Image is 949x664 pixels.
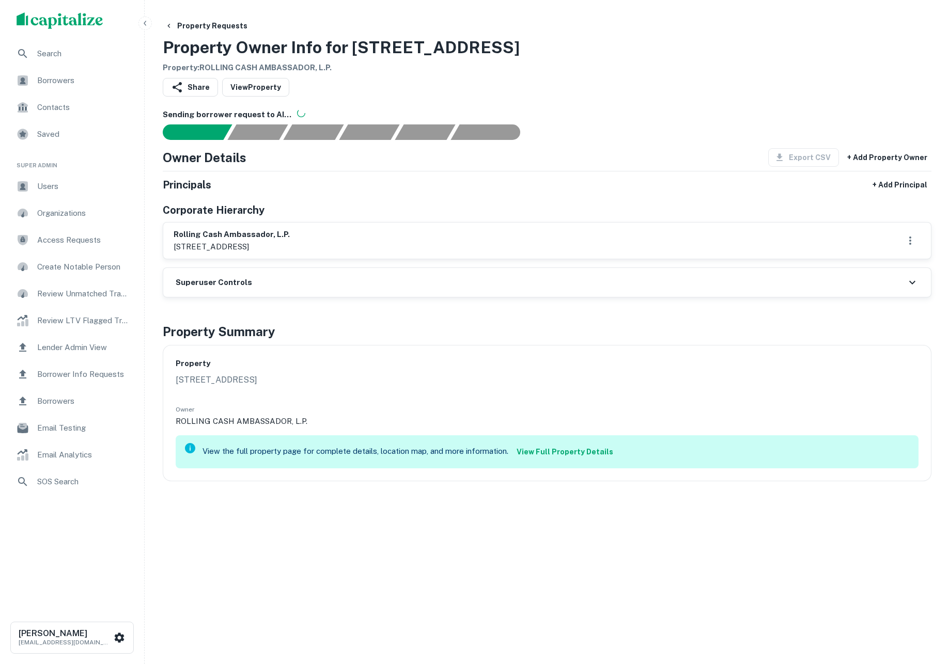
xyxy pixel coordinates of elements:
span: Borrowers [37,74,130,87]
div: Sending borrower request to AI... [150,124,228,140]
h4: Owner Details [163,148,246,167]
a: SOS Search [8,469,136,494]
a: Email Testing [8,416,136,440]
a: Email Analytics [8,442,136,467]
div: Principals found, AI now looking for contact information... [339,124,399,140]
span: Search [37,48,130,60]
button: + Add Property Owner [843,148,931,167]
a: ViewProperty [222,78,289,97]
a: Lender Admin View [8,335,136,360]
h6: [PERSON_NAME] [19,629,112,638]
h6: Property : ROLLING CASH AMBASSADOR, L.P. [163,62,520,74]
button: + Add Principal [868,176,931,194]
a: View Full Property Details [512,442,617,461]
h5: Principals [163,177,211,193]
a: Organizations [8,201,136,226]
h6: Superuser Controls [176,277,252,289]
a: Contacts [8,95,136,120]
h4: Property Summary [163,322,931,341]
span: Organizations [37,207,130,219]
li: Super Admin [8,149,136,174]
button: [PERSON_NAME][EMAIL_ADDRESS][DOMAIN_NAME] [10,622,134,654]
span: Users [37,180,130,193]
span: Borrowers [37,395,130,407]
p: [EMAIL_ADDRESS][DOMAIN_NAME] [19,638,112,647]
span: Review LTV Flagged Transactions [37,314,130,327]
span: Lender Admin View [37,341,130,354]
img: capitalize-logo.png [17,12,103,29]
a: Saved [8,122,136,147]
a: Review LTV Flagged Transactions [8,308,136,333]
span: Email Analytics [37,449,130,461]
span: SOS Search [37,476,130,488]
span: Create Notable Person [37,261,130,273]
button: Property Requests [161,17,252,35]
span: Review Unmatched Transactions [37,288,130,300]
div: View the full property page for complete details, location map, and more information. [203,438,617,465]
span: Saved [37,128,130,140]
p: [STREET_ADDRESS] [176,374,919,386]
div: Documents found, AI parsing details... [283,124,344,140]
a: Search [8,41,136,66]
button: Share [163,78,218,97]
a: Access Requests [8,228,136,252]
span: Email Testing [37,422,130,434]
a: Users [8,174,136,199]
div: Principals found, still searching for contact information. This may take time... [395,124,455,140]
div: AI fulfillment process complete. [451,124,533,140]
h6: rolling cash ambassador, l.p. [174,229,290,241]
h5: Corporate Hierarchy [163,202,265,218]
span: Owner [176,406,195,413]
p: [STREET_ADDRESS] [174,241,290,253]
span: Borrower Info Requests [37,368,130,381]
a: Create Notable Person [8,255,136,279]
a: Borrowers [8,68,136,93]
h3: Property Owner Info for [STREET_ADDRESS] [163,35,520,60]
a: Review Unmatched Transactions [8,281,136,306]
span: Contacts [37,101,130,114]
h6: Property [176,358,919,370]
a: Borrowers [8,389,136,414]
h6: Sending borrower request to AI... [163,109,931,121]
p: ROLLING CASH AMBASSADOR, L.P. [176,415,919,428]
a: Borrower Info Requests [8,362,136,387]
span: Access Requests [37,234,130,246]
div: Your request is received and processing... [227,124,288,140]
iframe: Chat Widget [897,581,949,631]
